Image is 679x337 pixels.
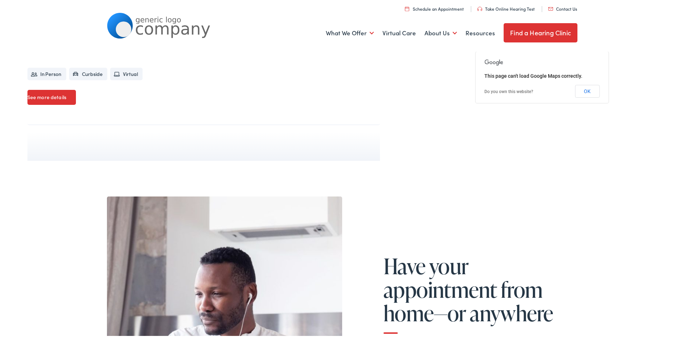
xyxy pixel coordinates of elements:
a: What We Offer [326,19,374,45]
a: Take Online Hearing Test [477,4,535,10]
img: utility icon [405,5,409,10]
a: About Us [425,19,457,45]
li: Curbside [69,66,108,79]
span: This page can't load Google Maps correctly. [484,72,582,77]
a: Do you own this website? [484,88,533,93]
a: Find a Hearing Clinic [504,22,577,41]
li: In Person [27,66,66,79]
li: Virtual [110,66,143,79]
a: Schedule an Appointment [405,4,464,10]
img: utility icon [548,6,553,9]
a: Virtual Care [382,19,416,45]
img: utility icon [477,5,482,10]
button: OK [575,83,600,96]
a: See more details [27,88,76,103]
a: Contact Us [548,4,577,10]
h2: Have your appointment from home—or anywhere [384,253,555,332]
a: Resources [465,19,495,45]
